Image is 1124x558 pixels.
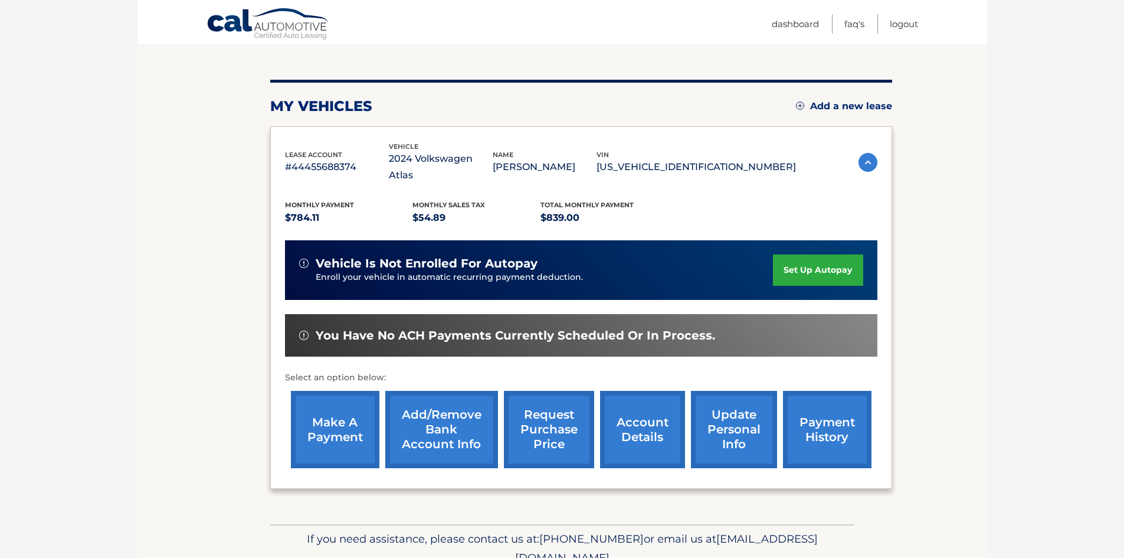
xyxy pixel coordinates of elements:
[844,14,864,34] a: FAQ's
[285,159,389,175] p: #44455688374
[299,331,309,340] img: alert-white.svg
[316,328,715,343] span: You have no ACH payments currently scheduled or in process.
[493,151,513,159] span: name
[285,201,354,209] span: Monthly Payment
[772,14,819,34] a: Dashboard
[316,271,774,284] p: Enroll your vehicle in automatic recurring payment deduction.
[783,391,871,468] a: payment history
[389,142,418,151] span: vehicle
[858,153,877,172] img: accordion-active.svg
[270,97,372,115] h2: my vehicles
[285,210,413,226] p: $784.11
[600,391,685,468] a: account details
[890,14,918,34] a: Logout
[493,159,597,175] p: [PERSON_NAME]
[796,102,804,110] img: add.svg
[597,151,609,159] span: vin
[207,8,330,42] a: Cal Automotive
[285,371,877,385] p: Select an option below:
[389,151,493,184] p: 2024 Volkswagen Atlas
[773,254,863,286] a: set up autopay
[597,159,796,175] p: [US_VEHICLE_IDENTIFICATION_NUMBER]
[539,532,644,546] span: [PHONE_NUMBER]
[285,151,342,159] span: lease account
[316,256,538,271] span: vehicle is not enrolled for autopay
[291,391,379,468] a: make a payment
[796,100,892,112] a: Add a new lease
[299,259,309,268] img: alert-white.svg
[385,391,498,468] a: Add/Remove bank account info
[540,201,634,209] span: Total Monthly Payment
[412,210,540,226] p: $54.89
[540,210,668,226] p: $839.00
[691,391,777,468] a: update personal info
[504,391,594,468] a: request purchase price
[412,201,485,209] span: Monthly sales Tax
